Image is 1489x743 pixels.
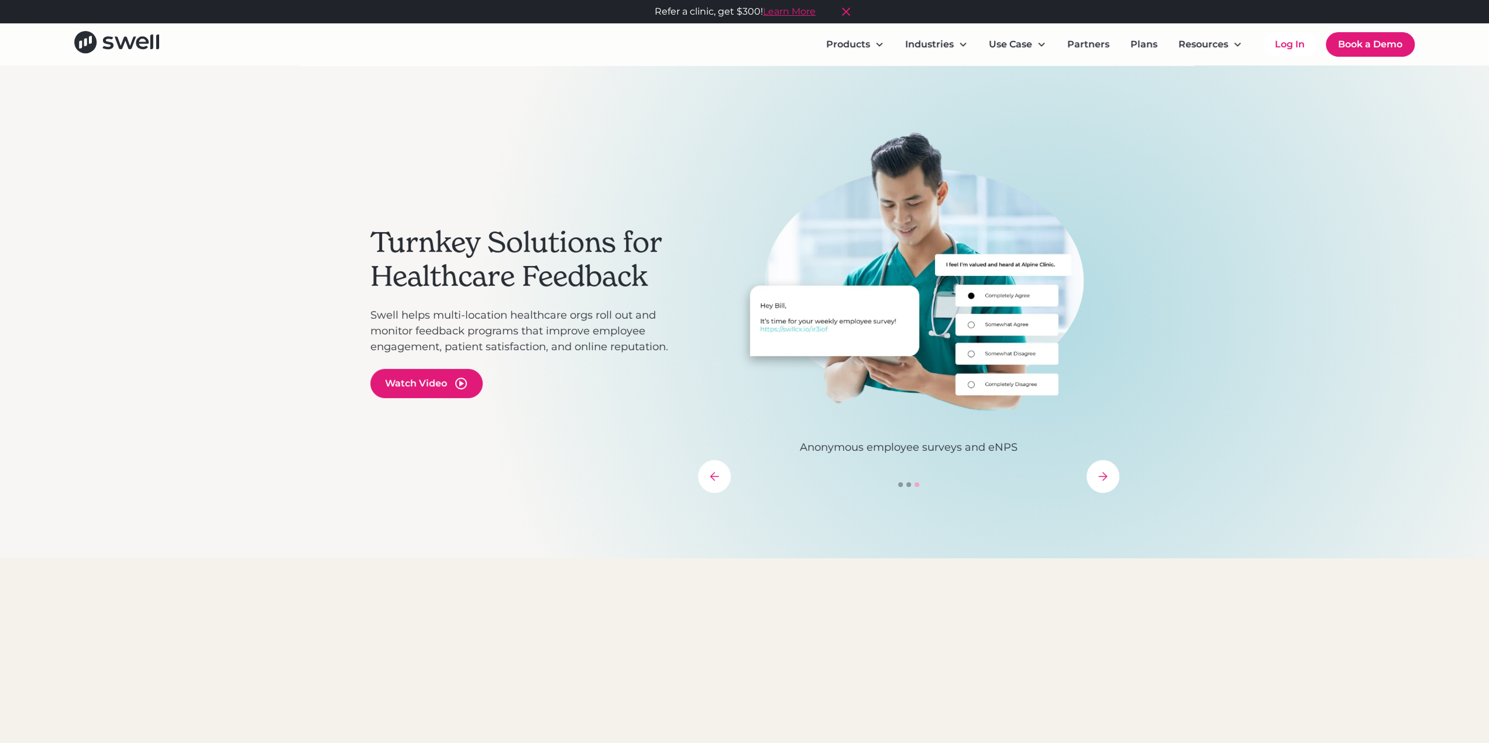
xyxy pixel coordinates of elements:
[896,33,977,56] div: Industries
[817,33,893,56] div: Products
[370,369,483,398] a: open lightbox
[655,5,816,19] div: Refer a clinic, get $300!
[1227,273,1489,743] iframe: Chat Widget
[905,37,954,51] div: Industries
[1169,33,1251,56] div: Resources
[1326,32,1415,57] a: Book a Demo
[698,131,1119,455] div: 3 of 3
[1178,37,1228,51] div: Resources
[370,307,686,355] p: Swell helps multi-location healthcare orgs roll out and monitor feedback programs that improve em...
[914,482,919,487] div: Show slide 3 of 3
[698,131,1119,493] div: carousel
[763,5,816,19] a: Learn More
[989,37,1032,51] div: Use Case
[898,482,903,487] div: Show slide 1 of 3
[826,37,870,51] div: Products
[370,226,686,293] h2: Turnkey Solutions for Healthcare Feedback
[698,460,731,493] div: previous slide
[906,482,911,487] div: Show slide 2 of 3
[1121,33,1167,56] a: Plans
[385,376,447,390] div: Watch Video
[1058,33,1119,56] a: Partners
[979,33,1055,56] div: Use Case
[1086,460,1119,493] div: next slide
[1263,33,1316,56] a: Log In
[698,440,1119,455] p: Anonymous employee surveys and eNPS
[74,31,159,57] a: home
